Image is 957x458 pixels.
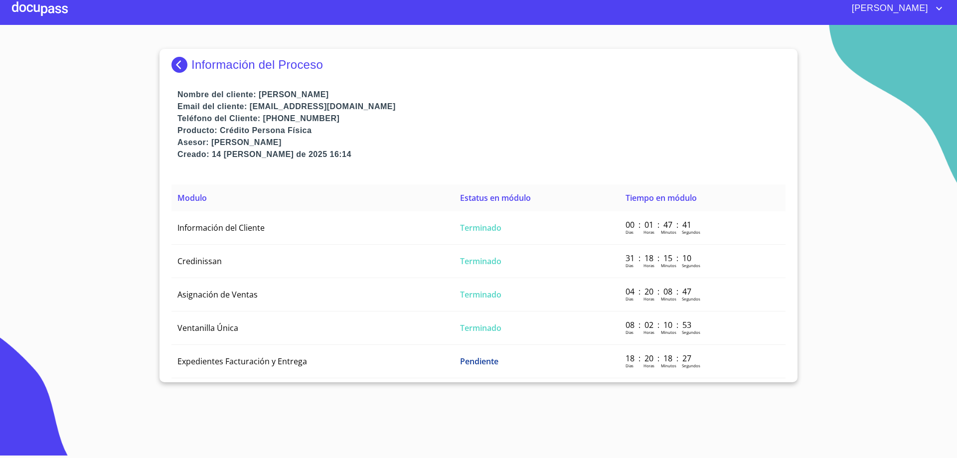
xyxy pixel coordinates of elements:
img: Docupass spot blue [171,57,191,73]
p: 08 : 02 : 10 : 53 [626,319,693,330]
p: Creado: 14 [PERSON_NAME] de 2025 16:14 [177,149,786,160]
p: Nombre del cliente: [PERSON_NAME] [177,89,786,101]
p: Dias [626,363,634,368]
p: Minutos [661,363,676,368]
p: Asesor: [PERSON_NAME] [177,137,786,149]
span: Modulo [177,192,207,203]
span: Pendiente [460,356,498,367]
p: 18 : 20 : 18 : 27 [626,353,693,364]
span: Terminado [460,256,501,267]
p: Dias [626,296,634,302]
span: Terminado [460,222,501,233]
p: 31 : 18 : 15 : 10 [626,253,693,264]
span: Ventanilla Única [177,322,238,333]
p: Producto: Crédito Persona Física [177,125,786,137]
p: Minutos [661,229,676,235]
p: Dias [626,329,634,335]
p: Horas [643,263,654,268]
span: Terminado [460,289,501,300]
p: 04 : 20 : 08 : 47 [626,286,693,297]
p: 00 : 01 : 47 : 41 [626,219,693,230]
p: Teléfono del Cliente: [PHONE_NUMBER] [177,113,786,125]
p: Horas [643,363,654,368]
p: Minutos [661,329,676,335]
span: Terminado [460,322,501,333]
p: Horas [643,296,654,302]
p: Dias [626,263,634,268]
span: [PERSON_NAME] [844,0,933,16]
p: Minutos [661,296,676,302]
p: Horas [643,329,654,335]
span: Asignación de Ventas [177,289,258,300]
p: Información del Proceso [191,58,323,72]
p: Segundos [682,263,700,268]
p: Segundos [682,363,700,368]
p: Minutos [661,263,676,268]
p: Segundos [682,296,700,302]
div: Información del Proceso [171,57,786,73]
span: Credinissan [177,256,222,267]
span: Tiempo en módulo [626,192,697,203]
p: Segundos [682,329,700,335]
p: Email del cliente: [EMAIL_ADDRESS][DOMAIN_NAME] [177,101,786,113]
span: Información del Cliente [177,222,265,233]
button: account of current user [844,0,945,16]
p: Dias [626,229,634,235]
p: Horas [643,229,654,235]
span: Expedientes Facturación y Entrega [177,356,307,367]
span: Estatus en módulo [460,192,531,203]
p: Segundos [682,229,700,235]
